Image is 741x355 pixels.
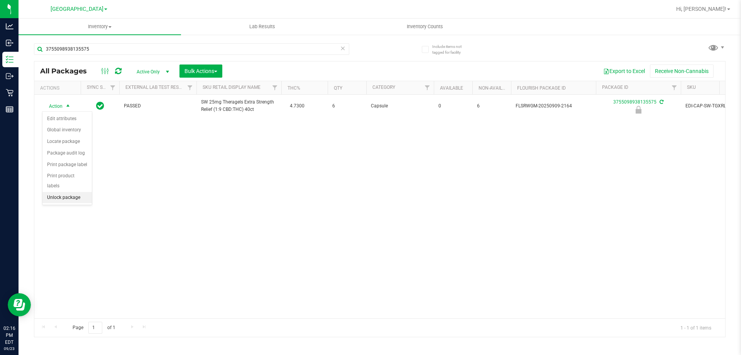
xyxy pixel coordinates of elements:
[40,85,78,91] div: Actions
[181,19,343,35] a: Lab Results
[6,89,14,97] inline-svg: Retail
[676,6,726,12] span: Hi, [PERSON_NAME]!
[595,106,682,114] div: Newly Received
[658,99,663,105] span: Sync from Compliance System
[438,102,468,110] span: 0
[63,101,73,112] span: select
[432,44,471,55] span: Include items not tagged for facility
[269,81,281,94] a: Filter
[340,43,345,53] span: Clear
[125,85,186,90] a: External Lab Test Result
[613,99,656,105] a: 3755098938135575
[96,100,104,111] span: In Sync
[42,101,63,112] span: Action
[479,85,513,91] a: Non-Available
[42,170,92,192] li: Print product labels
[19,19,181,35] a: Inventory
[371,102,429,110] span: Capsule
[124,102,192,110] span: PASSED
[421,81,434,94] a: Filter
[6,39,14,47] inline-svg: Inbound
[334,85,342,91] a: Qty
[674,322,717,333] span: 1 - 1 of 1 items
[87,85,117,90] a: Sync Status
[477,102,506,110] span: 6
[517,85,566,91] a: Flourish Package ID
[42,159,92,171] li: Print package label
[286,100,308,112] span: 4.7300
[40,67,95,75] span: All Packages
[668,81,681,94] a: Filter
[372,85,395,90] a: Category
[598,65,650,78] button: Export to Excel
[3,346,15,352] p: 09/23
[203,85,261,90] a: Sku Retail Display Name
[516,102,591,110] span: FLSRWGM-20250909-2164
[179,65,222,78] button: Bulk Actions
[34,43,349,55] input: Search Package ID, Item Name, SKU, Lot or Part Number...
[66,322,122,334] span: Page of 1
[288,85,300,91] a: THC%
[42,136,92,148] li: Locate package
[42,148,92,159] li: Package audit log
[602,85,628,90] a: Package ID
[184,81,196,94] a: Filter
[6,105,14,113] inline-svg: Reports
[51,6,103,12] span: [GEOGRAPHIC_DATA]
[3,325,15,346] p: 02:16 PM EDT
[88,322,102,334] input: 1
[8,293,31,316] iframe: Resource center
[650,65,714,78] button: Receive Non-Cannabis
[107,81,119,94] a: Filter
[239,23,286,30] span: Lab Results
[6,72,14,80] inline-svg: Outbound
[332,102,362,110] span: 6
[42,192,92,204] li: Unlock package
[440,85,463,91] a: Available
[42,124,92,136] li: Global inventory
[201,99,277,113] span: SW 25mg Theragels Extra Strength Relief (1:9 CBD:THC) 40ct
[6,22,14,30] inline-svg: Analytics
[687,85,696,90] a: SKU
[184,68,217,74] span: Bulk Actions
[42,113,92,125] li: Edit attributes
[6,56,14,63] inline-svg: Inventory
[396,23,453,30] span: Inventory Counts
[343,19,506,35] a: Inventory Counts
[19,23,181,30] span: Inventory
